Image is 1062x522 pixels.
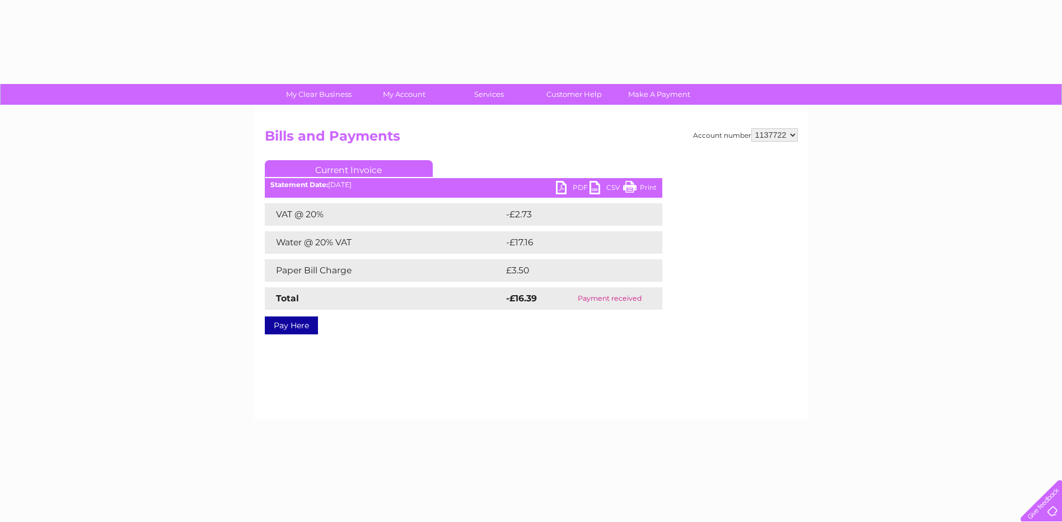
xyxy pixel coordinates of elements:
[265,316,318,334] a: Pay Here
[623,181,657,197] a: Print
[265,160,433,177] a: Current Invoice
[503,231,639,254] td: -£17.16
[276,293,299,304] strong: Total
[693,128,798,142] div: Account number
[265,231,503,254] td: Water @ 20% VAT
[265,203,503,226] td: VAT @ 20%
[556,181,590,197] a: PDF
[506,293,537,304] strong: -£16.39
[265,259,503,282] td: Paper Bill Charge
[503,259,636,282] td: £3.50
[273,84,365,105] a: My Clear Business
[443,84,535,105] a: Services
[265,128,798,150] h2: Bills and Payments
[270,180,328,189] b: Statement Date:
[590,181,623,197] a: CSV
[503,203,638,226] td: -£2.73
[558,287,662,310] td: Payment received
[528,84,620,105] a: Customer Help
[265,181,662,189] div: [DATE]
[613,84,705,105] a: Make A Payment
[358,84,450,105] a: My Account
